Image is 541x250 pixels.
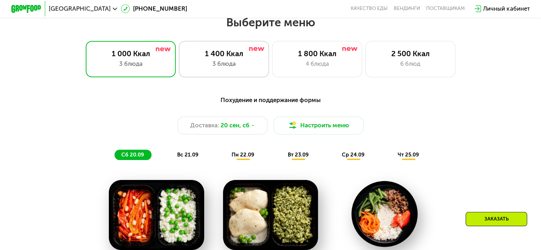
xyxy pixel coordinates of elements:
[280,49,354,58] div: 1 800 Ккал
[351,6,388,12] a: Качество еды
[24,15,517,30] h2: Выберите меню
[187,59,261,68] div: 3 блюда
[48,95,493,105] div: Похудение и поддержание формы
[426,6,465,12] div: поставщикам
[121,151,144,158] span: сб 20.09
[94,49,168,58] div: 1 000 Ккал
[398,151,419,158] span: чт 25.09
[287,151,308,158] span: вт 23.09
[373,49,447,58] div: 2 500 Ккал
[177,151,198,158] span: вс 21.09
[94,59,168,68] div: 3 блюда
[394,6,420,12] a: Вендинги
[121,4,187,13] a: [PHONE_NUMBER]
[373,59,447,68] div: 6 блюд
[232,151,254,158] span: пн 22.09
[190,121,219,130] span: Доставка:
[49,6,111,12] span: [GEOGRAPHIC_DATA]
[187,49,261,58] div: 1 400 Ккал
[221,121,249,130] span: 20 сен, сб
[483,4,530,13] div: Личный кабинет
[342,151,365,158] span: ср 24.09
[280,59,354,68] div: 4 блюда
[274,117,364,135] button: Настроить меню
[466,212,527,226] div: Заказать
